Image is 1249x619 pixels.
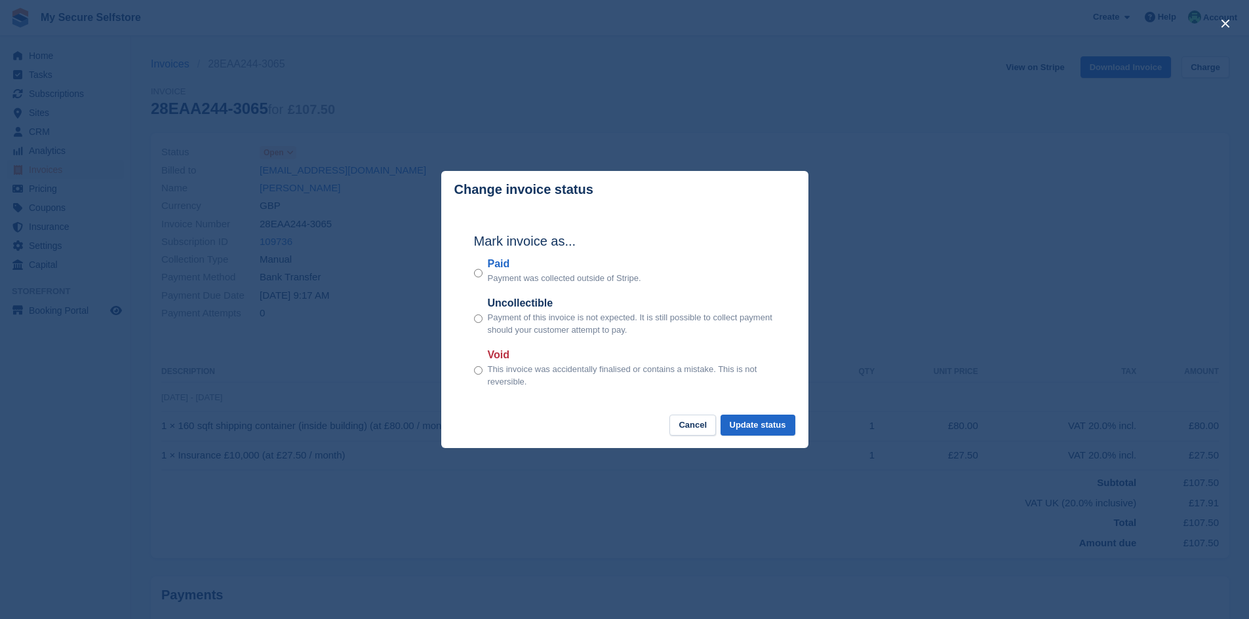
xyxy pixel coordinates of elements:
[721,415,795,436] button: Update status
[488,363,776,388] p: This invoice was accidentally finalised or contains a mistake. This is not reversible.
[488,347,776,363] label: Void
[488,256,641,272] label: Paid
[454,182,593,197] p: Change invoice status
[488,311,776,337] p: Payment of this invoice is not expected. It is still possible to collect payment should your cust...
[488,272,641,285] p: Payment was collected outside of Stripe.
[488,295,776,311] label: Uncollectible
[1215,13,1236,34] button: close
[669,415,716,436] button: Cancel
[474,231,776,251] h2: Mark invoice as...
